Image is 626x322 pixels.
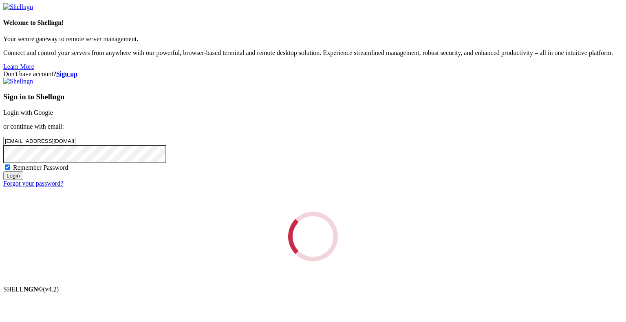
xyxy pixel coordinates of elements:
div: Loading... [278,202,348,271]
input: Email address [3,137,75,145]
a: Learn More [3,63,34,70]
img: Shellngn [3,78,33,85]
a: Sign up [56,70,77,77]
p: Your secure gateway to remote server management. [3,35,623,43]
img: Shellngn [3,3,33,11]
b: NGN [24,286,38,293]
input: Login [3,171,23,180]
h4: Welcome to Shellngn! [3,19,623,26]
span: SHELL © [3,286,59,293]
a: Forgot your password? [3,180,63,187]
h3: Sign in to Shellngn [3,92,623,101]
input: Remember Password [5,164,10,170]
p: Connect and control your servers from anywhere with our powerful, browser-based terminal and remo... [3,49,623,57]
div: Don't have account? [3,70,623,78]
a: Login with Google [3,109,53,116]
p: or continue with email: [3,123,623,130]
span: 4.2.0 [43,286,59,293]
span: Remember Password [13,164,68,171]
